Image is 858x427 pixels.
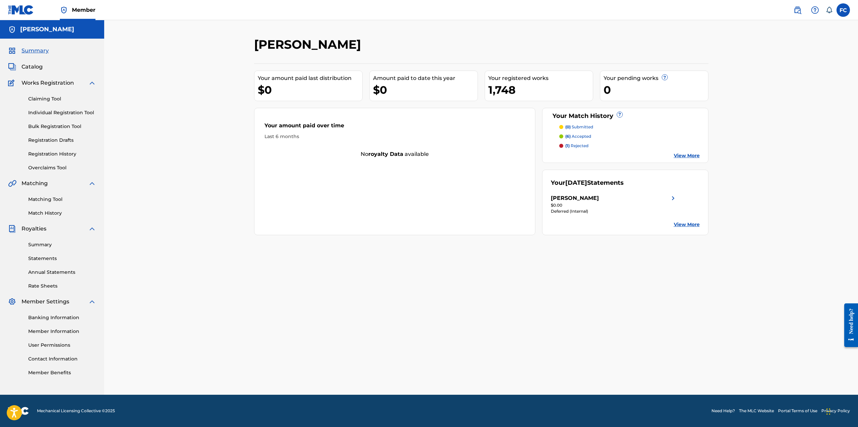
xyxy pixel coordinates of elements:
a: [PERSON_NAME]right chevron icon$0.00Deferred (Internal) [551,194,677,214]
a: CatalogCatalog [8,63,43,71]
img: MLC Logo [8,5,34,15]
img: Accounts [8,26,16,34]
a: Need Help? [711,408,735,414]
img: Catalog [8,63,16,71]
div: User Menu [836,3,850,17]
a: Registration History [28,151,96,158]
div: $0.00 [551,202,677,208]
span: (6) [565,134,571,139]
strong: royalty data [368,151,403,157]
img: help [811,6,819,14]
img: Member Settings [8,298,16,306]
div: 1,748 [488,82,593,97]
div: $0 [258,82,362,97]
span: ? [662,75,667,80]
a: (1) rejected [559,143,700,149]
div: 0 [604,82,708,97]
span: Matching [22,179,48,187]
a: Rate Sheets [28,283,96,290]
a: The MLC Website [739,408,774,414]
div: Your Statements [551,178,624,187]
a: Claiming Tool [28,95,96,102]
div: Your amount paid over time [264,122,525,133]
img: logo [8,407,29,415]
span: (0) [565,124,571,129]
img: expand [88,79,96,87]
div: Your pending works [604,74,708,82]
p: rejected [565,143,588,149]
a: User Permissions [28,342,96,349]
a: Member Benefits [28,369,96,376]
div: Help [808,3,822,17]
div: [PERSON_NAME] [551,194,599,202]
img: Royalties [8,225,16,233]
span: (1) [565,143,570,148]
a: Summary [28,241,96,248]
a: Statements [28,255,96,262]
img: Works Registration [8,79,17,87]
div: No available [254,150,535,158]
a: Match History [28,210,96,217]
img: Summary [8,47,16,55]
iframe: Chat Widget [824,395,858,427]
img: expand [88,179,96,187]
img: expand [88,298,96,306]
span: Member Settings [22,298,69,306]
a: SummarySummary [8,47,49,55]
a: Banking Information [28,314,96,321]
a: Privacy Policy [821,408,850,414]
div: $0 [373,82,478,97]
span: Mechanical Licensing Collective © 2025 [37,408,115,414]
img: right chevron icon [669,194,677,202]
div: Your amount paid last distribution [258,74,362,82]
span: Member [72,6,95,14]
span: [DATE] [565,179,587,186]
a: Public Search [791,3,804,17]
span: Royalties [22,225,46,233]
a: Bulk Registration Tool [28,123,96,130]
div: Your registered works [488,74,593,82]
img: search [793,6,802,14]
div: Amount paid to date this year [373,74,478,82]
h5: Frederic Cilia [20,26,74,33]
span: Catalog [22,63,43,71]
a: View More [674,221,700,228]
span: Works Registration [22,79,74,87]
p: accepted [565,133,591,139]
img: Top Rightsholder [60,6,68,14]
h2: [PERSON_NAME] [254,37,364,52]
a: Member Information [28,328,96,335]
a: Portal Terms of Use [778,408,817,414]
div: Last 6 months [264,133,525,140]
a: Annual Statements [28,269,96,276]
a: Matching Tool [28,196,96,203]
a: (6) accepted [559,133,700,139]
div: Your Match History [551,112,700,121]
a: Contact Information [28,355,96,362]
a: View More [674,152,700,159]
div: Notifications [826,7,832,13]
a: Individual Registration Tool [28,109,96,116]
a: Registration Drafts [28,137,96,144]
a: (0) submitted [559,124,700,130]
p: submitted [565,124,593,130]
a: Overclaims Tool [28,164,96,171]
span: Summary [22,47,49,55]
div: Deferred (Internal) [551,208,677,214]
div: Glisser [826,401,830,422]
iframe: Resource Center [839,298,858,352]
img: Matching [8,179,16,187]
span: ? [617,112,622,117]
img: expand [88,225,96,233]
div: Widget de chat [824,395,858,427]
